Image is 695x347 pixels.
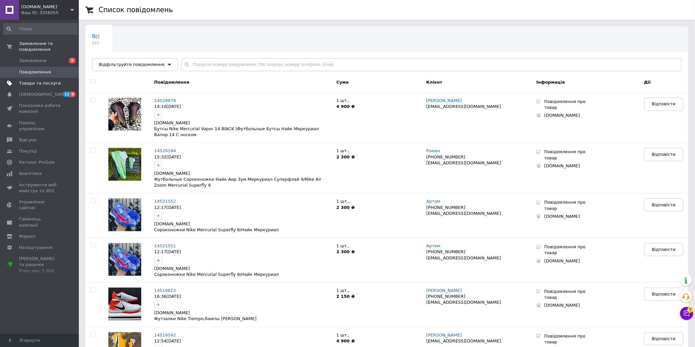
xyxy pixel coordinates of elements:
[541,301,590,309] div: [DOMAIN_NAME]
[181,58,682,71] input: Пошук по номеру повідомлення, ПІБ покупця, номеру телефона, Email
[426,199,440,204] a: Артем
[154,310,332,316] div: [DOMAIN_NAME]
[541,257,590,265] div: [DOMAIN_NAME]
[541,288,590,301] div: Повідомлення про товар
[426,294,465,299] span: [PHONE_NUMBER]
[541,98,590,112] div: Повідомлення про товар
[154,243,176,248] a: 14521551
[644,243,684,256] a: Відповісти
[336,288,420,294] p: 1 шт. ,
[426,243,440,249] a: Артем
[19,103,61,114] span: Показники роботи компанії
[154,177,322,188] a: Футбольные Сороконожки Найк Аир Зум Меркуриал Суперфлай 9/Nike Air Zoom Mercurial Superfly 9
[687,307,693,313] span: 7
[336,205,355,210] b: 2 300 ₴
[108,198,141,231] img: Повідомлення 14521552
[541,213,590,220] div: [DOMAIN_NAME]
[154,338,332,344] div: 12:54[DATE]
[541,112,590,119] div: [DOMAIN_NAME]
[652,291,676,297] span: Відповісти
[154,98,176,103] a: 14529678
[336,332,420,338] p: 1 шт. ,
[3,23,78,35] input: Пошук
[154,272,279,277] a: Сороконожки Nike Mercurial Superfly 8/Найк Меркуриал
[19,80,61,86] span: Товари та послуги
[92,33,100,39] span: Всі
[154,249,332,255] div: 12:17[DATE]
[336,98,420,104] p: 1 шт. ,
[426,255,501,260] span: [EMAIL_ADDRESS][DOMAIN_NAME]
[336,338,355,343] b: 4 900 ₴
[21,4,71,10] span: footballtovar.ua
[19,159,55,165] span: Каталог ProSale
[154,205,332,211] div: 12:17[DATE]
[154,294,332,299] div: 16:36[DATE]
[426,333,462,338] a: [PERSON_NAME]
[154,148,176,153] a: 14528184
[426,211,501,216] span: [EMAIL_ADDRESS][DOMAIN_NAME]
[336,104,355,109] b: 4 900 ₴
[21,10,79,16] div: Ваш ID: 3356055
[154,104,332,110] div: 14:10[DATE]
[336,243,420,249] p: 1 шт. ,
[154,266,332,272] div: [DOMAIN_NAME]
[642,74,688,92] div: Дії
[151,74,335,92] div: Повідомлення
[535,74,642,92] div: Інформація
[19,58,46,64] span: Замовлення
[99,6,173,14] h1: Список повідомлень
[19,245,53,251] span: Налаштування
[92,41,100,46] span: 133
[19,234,36,239] span: Маркет
[63,92,70,97] span: 11
[336,198,420,204] p: 1 шт. ,
[19,120,61,132] span: Панель управління
[154,199,176,204] a: 14521552
[426,288,462,293] a: [PERSON_NAME]
[426,160,501,165] span: [EMAIL_ADDRESS][DOMAIN_NAME]
[426,338,501,343] span: [EMAIL_ADDRESS][DOMAIN_NAME]
[154,154,332,160] div: 15:32[DATE]
[154,171,332,176] div: [DOMAIN_NAME]
[541,243,590,257] div: Повідомлення про товар
[154,227,279,233] a: Сороконожки Nike Mercurial Superfly 8/Найк Меркуриал
[426,288,462,293] span: [PERSON_NAME]
[19,171,42,176] span: Аналітика
[652,202,676,208] span: Відповісти
[154,221,332,227] div: [DOMAIN_NAME]
[644,148,684,161] a: Відповісти
[19,69,51,75] span: Повідомлення
[426,148,440,153] a: Роман
[19,182,61,194] span: Інструменти веб-майстра та SEO
[154,288,176,293] a: 14519823
[652,247,676,253] span: Відповісти
[154,120,332,126] div: [DOMAIN_NAME]
[541,148,590,162] div: Повідомлення про товар
[652,101,676,107] span: Відповісти
[426,300,501,305] span: [EMAIL_ADDRESS][DOMAIN_NAME]
[69,58,76,63] span: 5
[154,126,319,137] span: Бутсы Nike Mercurial Vapor 14 BlACK |Футбольные Бутсы Найк Меркуриал Вапор 14 C носком
[426,98,462,103] a: [PERSON_NAME]
[336,148,420,154] p: 1 шт. ,
[541,332,590,346] div: Повідомлення про товар
[99,62,165,67] span: Відфільтруйте повідомлення
[19,148,37,154] span: Покупці
[421,74,535,92] div: Клієнт
[541,162,590,170] div: [DOMAIN_NAME]
[652,152,676,157] span: Відповісти
[426,104,501,109] span: [EMAIL_ADDRESS][DOMAIN_NAME]
[154,333,176,337] span: 14518592
[680,307,693,320] button: Чат з покупцем7
[336,294,355,299] b: 2 150 ₴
